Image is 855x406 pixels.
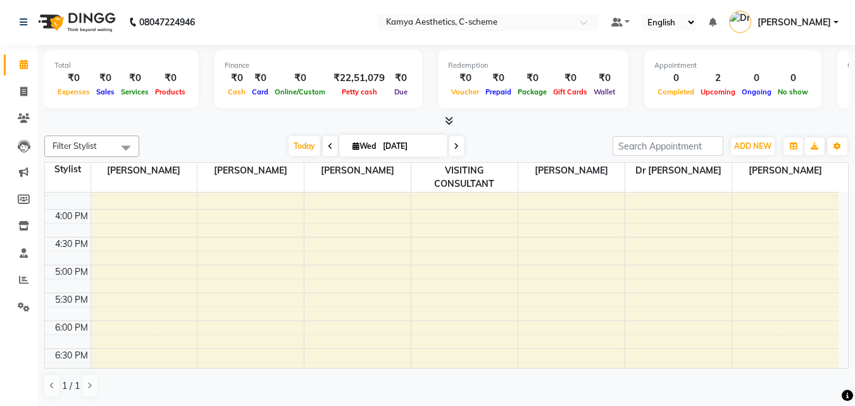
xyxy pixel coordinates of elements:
[339,87,380,96] span: Petty cash
[411,163,518,192] span: VISITING CONSULTANT
[732,163,839,179] span: [PERSON_NAME]
[775,71,811,86] div: 0
[625,163,732,179] span: Dr [PERSON_NAME]
[271,71,328,86] div: ₹0
[271,87,328,96] span: Online/Custom
[139,4,195,40] b: 08047224946
[515,87,550,96] span: Package
[731,137,775,155] button: ADD NEW
[590,87,618,96] span: Wallet
[613,136,723,156] input: Search Appointment
[775,87,811,96] span: No show
[482,71,515,86] div: ₹0
[482,87,515,96] span: Prepaid
[590,71,618,86] div: ₹0
[304,163,411,179] span: [PERSON_NAME]
[91,163,197,179] span: [PERSON_NAME]
[225,87,249,96] span: Cash
[93,71,118,86] div: ₹0
[758,16,831,29] span: [PERSON_NAME]
[289,136,320,156] span: Today
[739,71,775,86] div: 0
[349,141,379,151] span: Wed
[697,71,739,86] div: 2
[379,137,442,156] input: 2025-09-03
[249,71,271,86] div: ₹0
[518,163,625,179] span: [PERSON_NAME]
[654,60,811,71] div: Appointment
[550,71,590,86] div: ₹0
[93,87,118,96] span: Sales
[32,4,119,40] img: logo
[53,265,90,279] div: 5:00 PM
[225,60,412,71] div: Finance
[729,11,751,33] img: Dr Tanvi Ahmed
[249,87,271,96] span: Card
[390,71,412,86] div: ₹0
[54,60,189,71] div: Total
[550,87,590,96] span: Gift Cards
[53,349,90,362] div: 6:30 PM
[391,87,411,96] span: Due
[515,71,550,86] div: ₹0
[739,87,775,96] span: Ongoing
[53,321,90,334] div: 6:00 PM
[654,71,697,86] div: 0
[197,163,304,179] span: [PERSON_NAME]
[697,87,739,96] span: Upcoming
[53,238,90,251] div: 4:30 PM
[54,71,93,86] div: ₹0
[152,71,189,86] div: ₹0
[152,87,189,96] span: Products
[118,87,152,96] span: Services
[54,87,93,96] span: Expenses
[45,163,90,176] div: Stylist
[328,71,390,86] div: ₹22,51,079
[448,87,482,96] span: Voucher
[118,71,152,86] div: ₹0
[53,141,97,151] span: Filter Stylist
[225,71,249,86] div: ₹0
[734,141,771,151] span: ADD NEW
[53,293,90,307] div: 5:30 PM
[448,60,618,71] div: Redemption
[53,210,90,223] div: 4:00 PM
[62,379,80,393] span: 1 / 1
[654,87,697,96] span: Completed
[448,71,482,86] div: ₹0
